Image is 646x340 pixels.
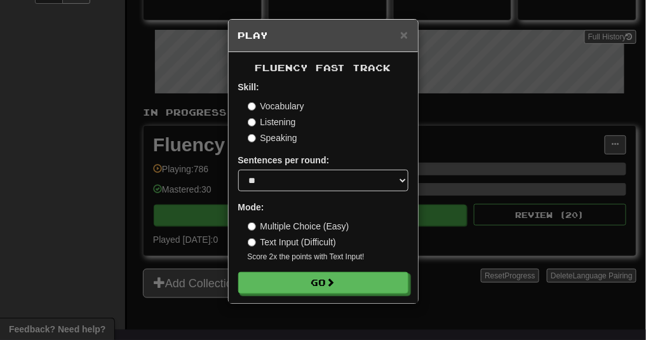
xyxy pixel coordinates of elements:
[400,28,408,41] button: Close
[248,252,408,262] small: Score 2x the points with Text Input !
[238,272,408,294] button: Go
[248,118,256,126] input: Listening
[248,116,296,128] label: Listening
[238,154,330,167] label: Sentences per round:
[238,29,408,42] h5: Play
[400,27,408,42] span: ×
[255,62,391,73] span: Fluency Fast Track
[248,238,256,247] input: Text Input (Difficult)
[248,220,349,233] label: Multiple Choice (Easy)
[248,132,297,144] label: Speaking
[238,82,259,92] strong: Skill:
[248,222,256,231] input: Multiple Choice (Easy)
[248,102,256,111] input: Vocabulary
[248,134,256,142] input: Speaking
[248,236,337,248] label: Text Input (Difficult)
[238,202,264,212] strong: Mode:
[248,100,304,112] label: Vocabulary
